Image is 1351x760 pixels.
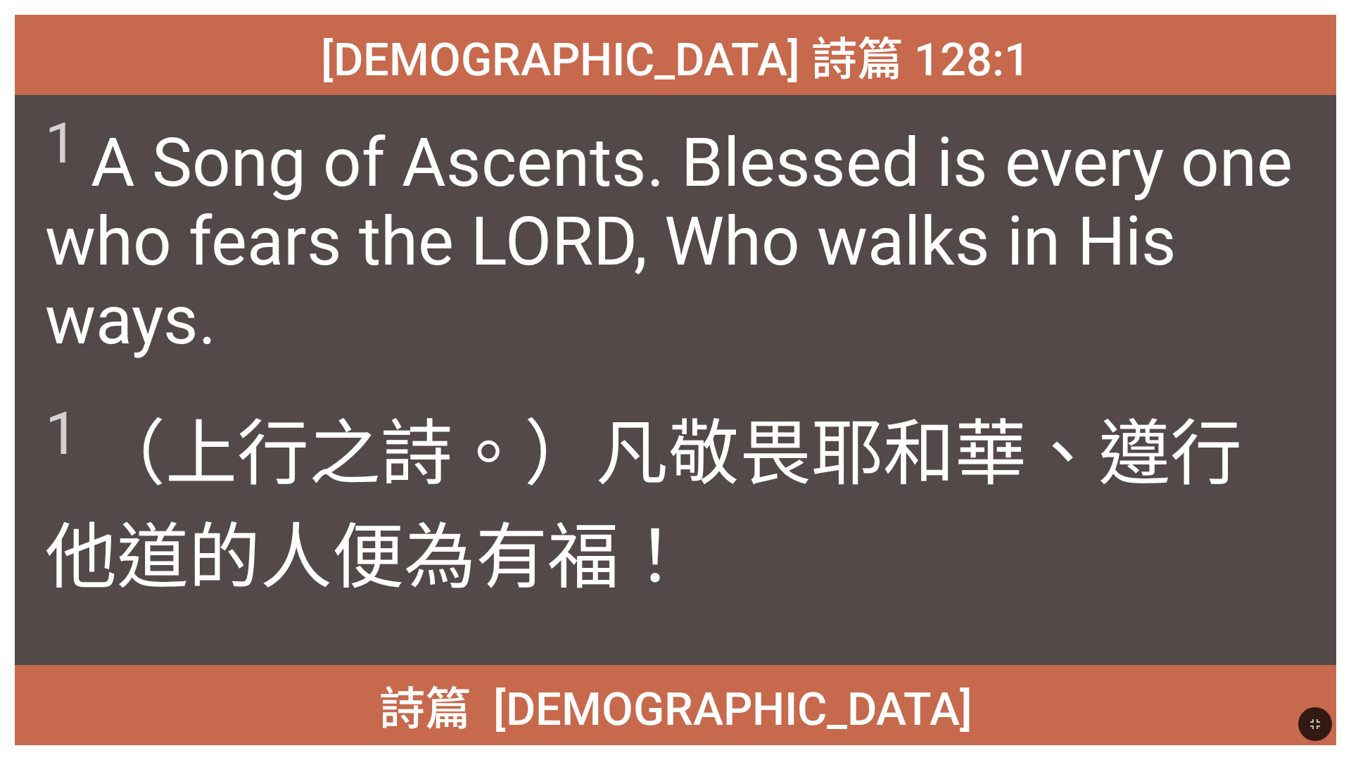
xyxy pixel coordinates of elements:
sup: 1 [45,110,77,177]
wh1980: 他道 [45,515,691,600]
span: [DEMOGRAPHIC_DATA] 詩篇 128:1 [321,23,1030,89]
wh835: ！ [619,515,691,600]
wh1870: 的人便為有福 [189,515,691,600]
span: （上行之詩 [45,395,1306,602]
wh3373: 耶和華 [45,412,1242,600]
wh7892: 。）凡敬畏 [45,412,1242,600]
sup: 1 [45,398,79,469]
span: 詩篇 [DEMOGRAPHIC_DATA] [379,672,972,738]
span: A Song of Ascents. Blessed is every one who fears the LORD, Who walks in His ways. [45,110,1306,360]
wh3068: 、遵行 [45,412,1242,600]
